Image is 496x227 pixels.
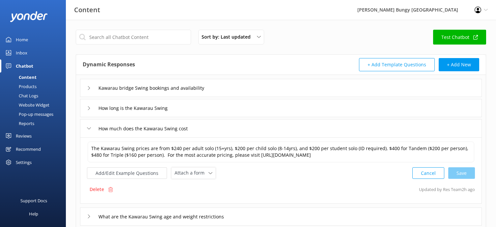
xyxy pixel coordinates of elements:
p: Updated by Res Team 2h ago [419,183,475,196]
div: Support Docs [20,194,47,207]
img: yonder-white-logo.png [10,11,48,22]
h4: Dynamic Responses [83,58,135,71]
div: Content [4,73,37,82]
div: Chatbot [16,59,33,73]
a: Website Widget [4,100,66,110]
div: Reports [4,119,34,128]
a: Products [4,82,66,91]
div: Chat Logs [4,91,38,100]
span: Attach a form [175,169,208,177]
div: Home [16,33,28,46]
div: Inbox [16,46,27,59]
div: Help [29,207,38,220]
a: Content [4,73,66,82]
p: Delete [90,186,104,193]
a: Chat Logs [4,91,66,100]
span: Sort by: Last updated [202,33,255,41]
div: Products [4,82,37,91]
button: Cancel [412,167,444,179]
a: Reports [4,119,66,128]
h3: Content [74,5,100,15]
a: Test Chatbot [433,30,486,45]
button: + Add Template Questions [359,58,435,71]
div: Recommend [16,143,41,156]
div: Website Widget [4,100,49,110]
textarea: The Kawarau Swing prices are from $240 per adult solo (15+yrs), $200 per child solo (8-14yrs), an... [88,142,474,162]
button: + Add New [439,58,479,71]
a: Pop-up messages [4,110,66,119]
div: Pop-up messages [4,110,53,119]
div: Settings [16,156,32,169]
div: Reviews [16,129,32,143]
input: Search all Chatbot Content [76,30,191,45]
button: Add/Edit Example Questions [87,167,167,179]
